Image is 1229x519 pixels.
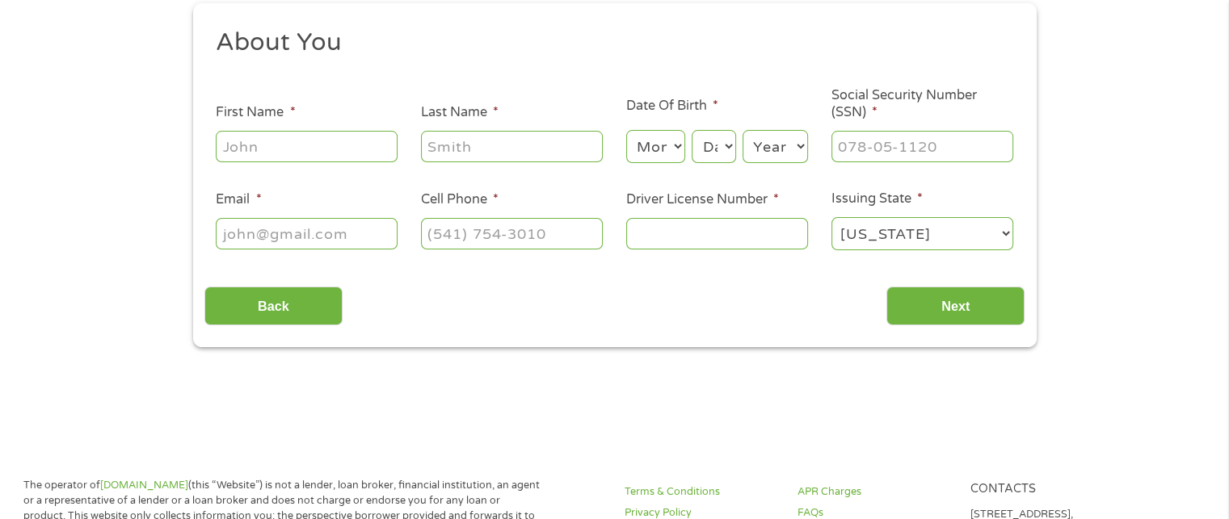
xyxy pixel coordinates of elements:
[421,191,499,208] label: Cell Phone
[216,131,398,161] input: John
[831,87,1013,121] label: Social Security Number (SSN)
[625,484,778,500] a: Terms & Conditions
[626,191,779,208] label: Driver License Number
[216,104,295,121] label: First Name
[626,98,718,115] label: Date Of Birth
[421,131,603,161] input: Smith
[421,104,499,121] label: Last Name
[798,484,951,500] a: APR Charges
[421,218,603,249] input: (541) 754-3010
[216,27,1001,59] h2: About You
[831,131,1013,161] input: 078-05-1120
[204,287,343,326] input: Back
[970,482,1123,497] h4: Contacts
[216,191,261,208] label: Email
[886,287,1025,326] input: Next
[216,218,398,249] input: john@gmail.com
[831,190,923,207] label: Issuing State
[100,479,188,492] a: [DOMAIN_NAME]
